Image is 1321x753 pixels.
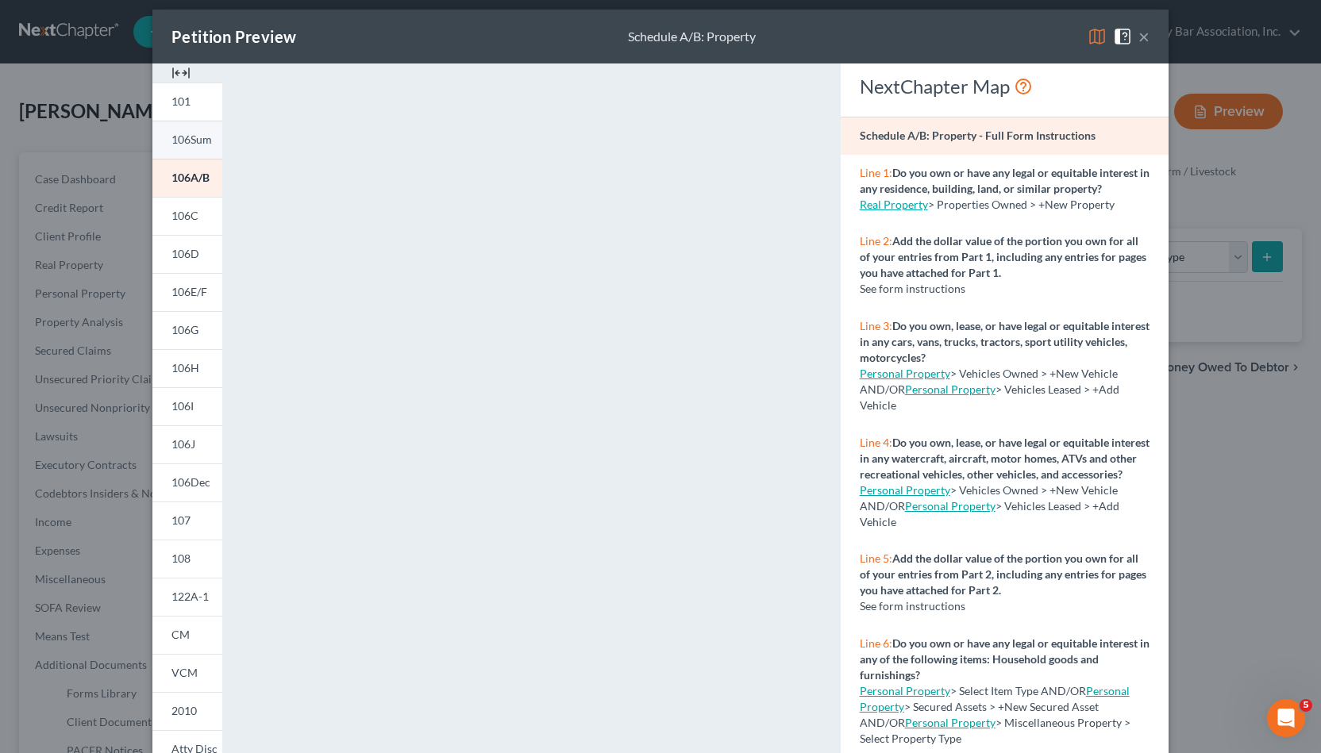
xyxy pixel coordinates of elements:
[171,25,296,48] div: Petition Preview
[171,361,199,375] span: 106H
[860,483,1118,513] span: > Vehicles Owned > +New Vehicle AND/OR
[152,692,222,730] a: 2010
[171,628,190,641] span: CM
[860,483,950,497] a: Personal Property
[860,367,950,380] a: Personal Property
[860,382,1119,412] span: > Vehicles Leased > +Add Vehicle
[171,94,191,108] span: 101
[860,551,1146,597] strong: Add the dollar value of the portion you own for all of your entries from Part 2, including any en...
[860,198,928,211] a: Real Property
[860,234,892,248] span: Line 2:
[152,235,222,273] a: 106D
[860,636,1150,682] strong: Do you own or have any legal or equitable interest in any of the following items: Household goods...
[152,540,222,578] a: 108
[860,436,892,449] span: Line 4:
[860,74,1150,99] div: NextChapter Map
[928,198,1115,211] span: > Properties Owned > +New Property
[152,578,222,616] a: 122A-1
[905,716,996,729] a: Personal Property
[171,63,191,83] img: expand-e0f6d898513216a626fdd78e52531dac95497ffd26381d4c15ee2fc46db09dca.svg
[152,273,222,311] a: 106E/F
[860,166,1150,195] strong: Do you own or have any legal or equitable interest in any residence, building, land, or similar p...
[905,382,996,396] a: Personal Property
[860,319,892,332] span: Line 3:
[152,83,222,121] a: 101
[152,654,222,692] a: VCM
[860,282,965,295] span: See form instructions
[152,349,222,387] a: 106H
[152,197,222,235] a: 106C
[1088,27,1107,46] img: map-eea8200ae884c6f1103ae1953ef3d486a96c86aabb227e865a55264e3737af1f.svg
[860,436,1150,481] strong: Do you own, lease, or have legal or equitable interest in any watercraft, aircraft, motor homes, ...
[860,599,965,613] span: See form instructions
[152,311,222,349] a: 106G
[860,684,950,697] a: Personal Property
[171,209,198,222] span: 106C
[171,323,198,336] span: 106G
[152,616,222,654] a: CM
[171,551,191,565] span: 108
[860,684,1130,729] span: > Secured Assets > +New Secured Asset AND/OR
[1267,699,1305,737] iframe: Intercom live chat
[171,171,210,184] span: 106A/B
[1113,27,1132,46] img: help-close-5ba153eb36485ed6c1ea00a893f15db1cb9b99d6cae46e1a8edb6c62d00a1a76.svg
[171,704,197,717] span: 2010
[860,684,1130,713] a: Personal Property
[152,159,222,197] a: 106A/B
[860,716,1130,745] span: > Miscellaneous Property > Select Property Type
[860,129,1096,142] strong: Schedule A/B: Property - Full Form Instructions
[171,133,212,146] span: 106Sum
[860,367,1118,396] span: > Vehicles Owned > +New Vehicle AND/OR
[860,319,1150,364] strong: Do you own, lease, or have legal or equitable interest in any cars, vans, trucks, tractors, sport...
[860,636,892,650] span: Line 6:
[860,551,892,565] span: Line 5:
[905,499,996,513] a: Personal Property
[152,387,222,425] a: 106I
[152,121,222,159] a: 106Sum
[171,475,210,489] span: 106Dec
[171,285,207,298] span: 106E/F
[1300,699,1312,712] span: 5
[152,501,222,540] a: 107
[171,437,195,451] span: 106J
[860,499,1119,528] span: > Vehicles Leased > +Add Vehicle
[860,234,1146,279] strong: Add the dollar value of the portion you own for all of your entries from Part 1, including any en...
[171,513,191,527] span: 107
[860,684,1086,697] span: > Select Item Type AND/OR
[171,399,194,413] span: 106I
[171,590,209,603] span: 122A-1
[152,463,222,501] a: 106Dec
[152,425,222,463] a: 106J
[860,166,892,179] span: Line 1:
[628,28,756,46] div: Schedule A/B: Property
[1138,27,1150,46] button: ×
[171,247,199,260] span: 106D
[171,666,198,679] span: VCM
